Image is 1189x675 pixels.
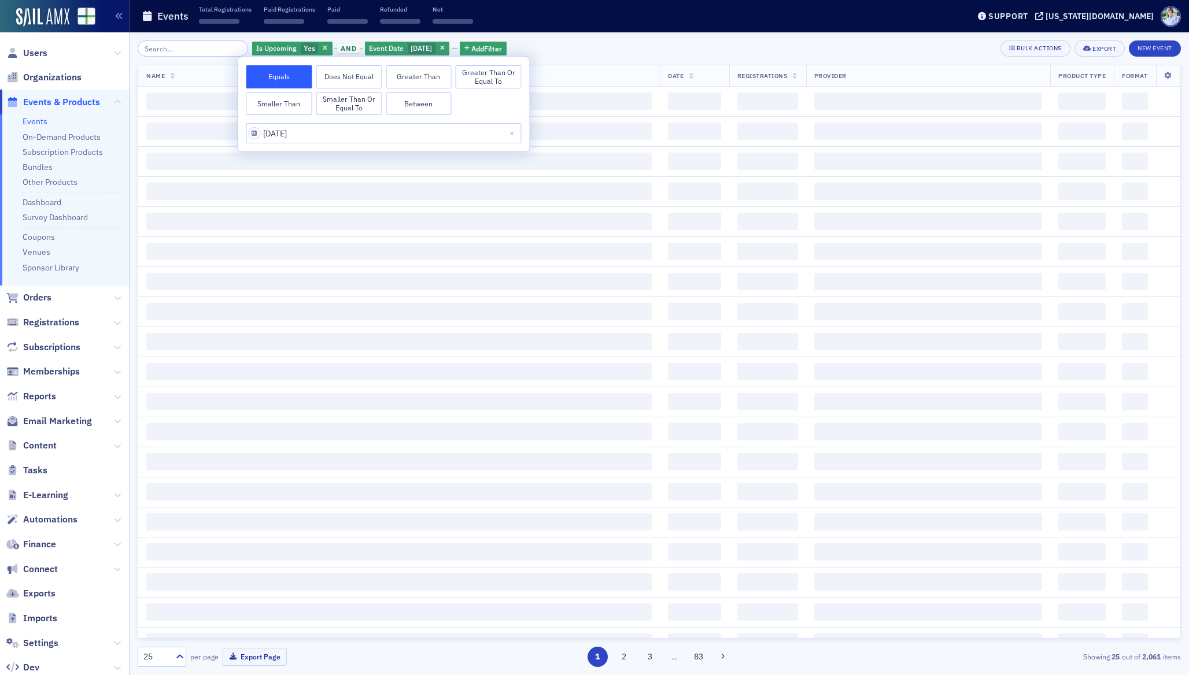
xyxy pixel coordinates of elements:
span: ‌ [1058,633,1106,651]
span: ‌ [146,123,652,140]
span: ‌ [814,243,1042,260]
span: ‌ [146,603,652,621]
span: Dev [23,661,39,674]
span: ‌ [146,543,652,561]
a: Bundles [23,162,53,172]
label: per page [190,651,219,662]
span: ‌ [1122,273,1148,290]
p: Net [433,5,473,13]
span: ‌ [1122,513,1148,531]
span: Event Date [369,43,404,53]
a: E-Learning [6,489,68,502]
span: ‌ [380,19,420,24]
a: Users [6,47,47,60]
span: ‌ [737,543,798,561]
span: ‌ [433,19,473,24]
span: Name [146,72,165,80]
span: ‌ [814,603,1042,621]
span: ‌ [1122,453,1148,470]
span: ‌ [1058,213,1106,230]
span: E-Learning [23,489,68,502]
button: [US_STATE][DOMAIN_NAME] [1035,12,1158,20]
span: ‌ [1122,633,1148,651]
span: ‌ [668,423,721,440]
span: ‌ [814,333,1042,350]
span: ‌ [1058,273,1106,290]
span: ‌ [737,393,798,410]
span: Content [23,439,57,452]
span: ‌ [668,213,721,230]
span: Users [23,47,47,60]
span: ‌ [737,153,798,170]
span: ‌ [146,243,652,260]
span: ‌ [146,213,652,230]
a: Registrations [6,316,79,329]
button: Greater Than or Equal To [456,65,522,88]
span: ‌ [146,333,652,350]
div: 25 [143,651,169,663]
span: ‌ [814,213,1042,230]
span: Registrations [23,316,79,329]
span: ‌ [146,153,652,170]
span: ‌ [814,92,1042,110]
span: ‌ [146,453,652,470]
span: ‌ [668,363,721,380]
span: ‌ [668,393,721,410]
span: ‌ [668,573,721,591]
span: ‌ [327,19,368,24]
a: SailAMX [16,8,69,27]
span: ‌ [146,423,652,440]
span: ‌ [737,273,798,290]
span: ‌ [1058,303,1106,320]
span: Registrations [737,72,788,80]
span: ‌ [668,483,721,500]
span: Settings [23,637,58,650]
a: New Event [1129,42,1181,53]
a: Automations [6,513,77,526]
span: ‌ [814,183,1042,200]
button: Smaller Than or Equal To [316,92,382,116]
span: ‌ [668,513,721,531]
span: ‌ [737,183,798,200]
button: Close [506,123,522,143]
span: ‌ [1122,92,1148,110]
span: ‌ [1122,363,1148,380]
span: ‌ [1058,183,1106,200]
button: 3 [640,647,660,667]
span: ‌ [737,92,798,110]
div: Export [1092,46,1116,52]
span: ‌ [737,573,798,591]
div: Bulk Actions [1017,45,1062,51]
strong: 25 [1110,651,1122,662]
span: ‌ [1122,543,1148,561]
button: Export Page [223,648,287,666]
span: ‌ [146,92,652,110]
a: Venues [23,247,50,257]
span: ‌ [814,633,1042,651]
input: MM/DD/YYYY [246,123,522,143]
a: Exports [6,587,56,600]
a: On-Demand Products [23,132,101,142]
span: Organizations [23,71,82,84]
a: Tasks [6,464,47,477]
span: ‌ [737,363,798,380]
span: Exports [23,587,56,600]
span: ‌ [1058,603,1106,621]
span: ‌ [1058,333,1106,350]
span: ‌ [814,483,1042,500]
span: ‌ [814,123,1042,140]
span: ‌ [814,363,1042,380]
span: ‌ [1058,363,1106,380]
span: Product Type [1058,72,1106,80]
button: Does Not Equal [316,65,382,88]
span: [DATE] [411,43,432,53]
span: Format [1122,72,1147,80]
span: ‌ [1122,243,1148,260]
a: Other Products [23,177,77,187]
span: ‌ [737,483,798,500]
span: Reports [23,390,56,403]
span: ‌ [668,633,721,651]
button: Between [386,92,452,116]
span: Imports [23,612,57,625]
span: ‌ [814,573,1042,591]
